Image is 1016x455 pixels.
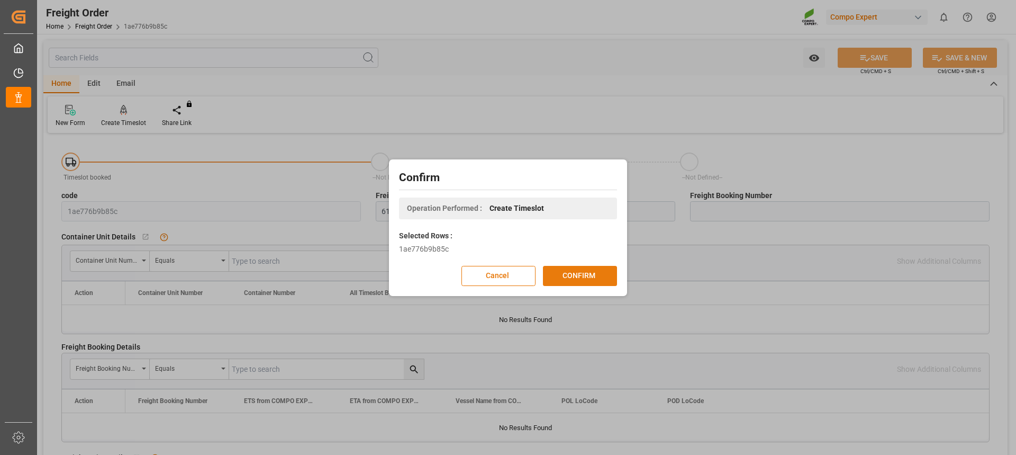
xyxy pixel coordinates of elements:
button: CONFIRM [543,266,617,286]
div: 1ae776b9b85c [399,244,617,255]
label: Selected Rows : [399,230,452,242]
h2: Confirm [399,169,617,186]
span: Operation Performed : [407,203,482,214]
span: Create Timeslot [489,203,544,214]
button: Cancel [461,266,536,286]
